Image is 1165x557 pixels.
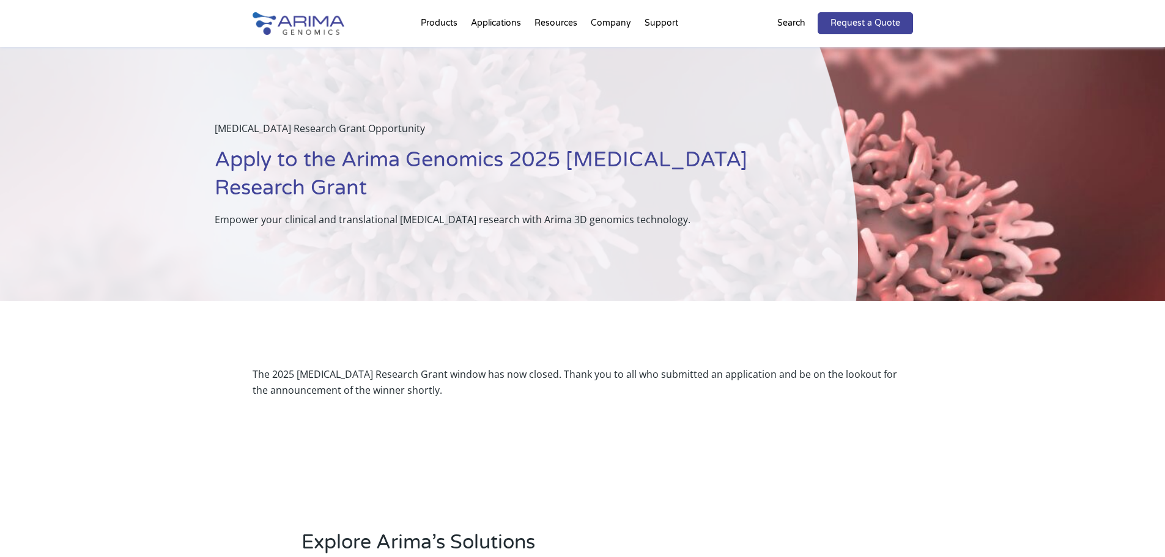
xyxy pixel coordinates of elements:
img: Arima-Genomics-logo [253,12,344,35]
p: Search [777,15,805,31]
h1: Apply to the Arima Genomics 2025 [MEDICAL_DATA] Research Grant [215,146,797,212]
p: Empower your clinical and translational [MEDICAL_DATA] research with Arima 3D genomics technology. [215,212,797,227]
p: [MEDICAL_DATA] Research Grant Opportunity [215,120,797,146]
a: Request a Quote [818,12,913,34]
div: The 2025 [MEDICAL_DATA] Research Grant window has now closed. Thank you to all who submitted an a... [253,366,913,398]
